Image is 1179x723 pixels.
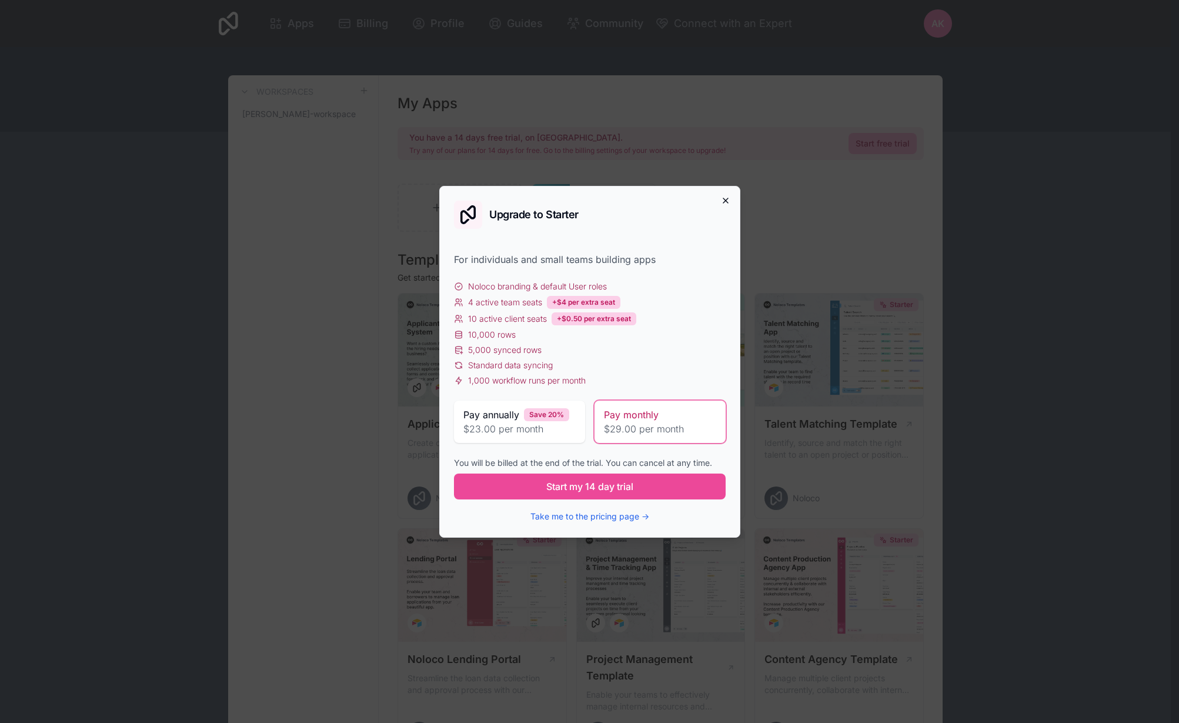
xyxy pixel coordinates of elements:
span: 4 active team seats [468,296,542,308]
div: Save 20% [524,408,569,421]
button: Start my 14 day trial [454,474,726,499]
button: Take me to the pricing page → [530,511,649,522]
div: +$0.50 per extra seat [552,312,636,325]
div: For individuals and small teams building apps [454,252,726,266]
div: You will be billed at the end of the trial. You can cancel at any time. [454,457,726,469]
span: $29.00 per month [604,422,716,436]
span: 5,000 synced rows [468,344,542,356]
span: 10 active client seats [468,313,547,325]
span: Start my 14 day trial [546,479,633,494]
span: Pay monthly [604,408,659,422]
span: 10,000 rows [468,329,516,341]
div: +$4 per extra seat [547,296,620,309]
span: Pay annually [463,408,519,422]
span: Noloco branding & default User roles [468,281,607,292]
span: Standard data syncing [468,359,553,371]
span: 1,000 workflow runs per month [468,375,586,387]
h2: Upgrade to Starter [489,209,579,220]
span: $23.00 per month [463,422,576,436]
